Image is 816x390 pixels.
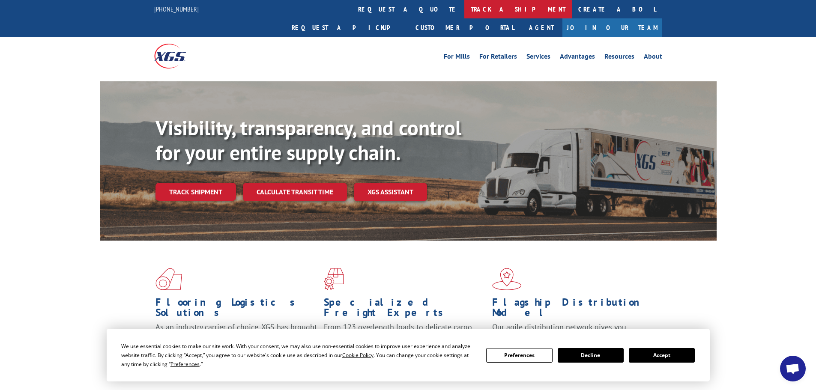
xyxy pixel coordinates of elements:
[520,18,562,37] a: Agent
[155,297,317,322] h1: Flooring Logistics Solutions
[409,18,520,37] a: Customer Portal
[154,5,199,13] a: [PHONE_NUMBER]
[558,348,624,363] button: Decline
[155,183,236,201] a: Track shipment
[155,322,317,352] span: As an industry carrier of choice, XGS has brought innovation and dedication to flooring logistics...
[243,183,347,201] a: Calculate transit time
[780,356,806,381] div: Open chat
[479,53,517,63] a: For Retailers
[629,348,695,363] button: Accept
[492,322,650,342] span: Our agile distribution network gives you nationwide inventory management on demand.
[121,342,476,369] div: We use essential cookies to make our site work. With your consent, we may also use non-essential ...
[492,268,522,290] img: xgs-icon-flagship-distribution-model-red
[324,322,486,360] p: From 123 overlength loads to delicate cargo, our experienced staff knows the best way to move you...
[560,53,595,63] a: Advantages
[170,360,200,368] span: Preferences
[562,18,662,37] a: Join Our Team
[526,53,550,63] a: Services
[604,53,634,63] a: Resources
[342,351,374,359] span: Cookie Policy
[354,183,427,201] a: XGS ASSISTANT
[644,53,662,63] a: About
[155,268,182,290] img: xgs-icon-total-supply-chain-intelligence-red
[155,114,461,166] b: Visibility, transparency, and control for your entire supply chain.
[324,297,486,322] h1: Specialized Freight Experts
[492,297,654,322] h1: Flagship Distribution Model
[444,53,470,63] a: For Mills
[107,329,710,381] div: Cookie Consent Prompt
[324,268,344,290] img: xgs-icon-focused-on-flooring-red
[486,348,552,363] button: Preferences
[285,18,409,37] a: Request a pickup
